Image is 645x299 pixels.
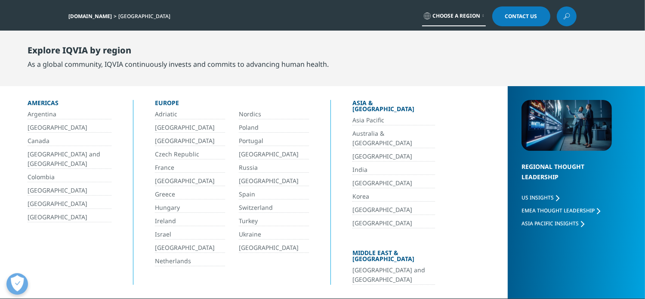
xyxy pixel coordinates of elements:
[28,59,329,69] div: As a global community, IQVIA continuously invests and commits to advancing human health.
[28,45,329,59] div: Explore IQVIA by region
[155,176,225,186] a: [GEOGRAPHIC_DATA]
[28,123,111,133] a: [GEOGRAPHIC_DATA]
[239,149,309,159] a: [GEOGRAPHIC_DATA]
[239,123,309,133] a: Poland
[352,115,435,125] a: Asia Pacific
[352,129,435,148] a: Australia & [GEOGRAPHIC_DATA]
[155,149,225,159] a: Czech Republic
[239,176,309,186] a: [GEOGRAPHIC_DATA]
[239,109,309,119] a: Nordics
[28,186,111,196] a: [GEOGRAPHIC_DATA]
[155,243,225,253] a: [GEOGRAPHIC_DATA]
[28,109,111,119] a: Argentina
[352,178,435,188] a: [GEOGRAPHIC_DATA]
[522,162,612,193] div: Regional Thought Leadership
[141,30,577,71] nav: Primary
[433,12,481,19] span: Choose a Region
[522,207,595,214] span: EMEA Thought Leadership
[352,205,435,215] a: [GEOGRAPHIC_DATA]
[352,165,435,175] a: India
[492,6,550,26] a: Contact Us
[505,14,537,19] span: Contact Us
[155,190,225,199] a: Greece
[239,216,309,226] a: Turkey
[28,172,111,182] a: Colombia
[352,265,435,285] a: [GEOGRAPHIC_DATA] and [GEOGRAPHIC_DATA]
[28,149,111,169] a: [GEOGRAPHIC_DATA] and [GEOGRAPHIC_DATA]
[239,190,309,199] a: Spain
[155,203,225,213] a: Hungary
[522,207,600,214] a: EMEA Thought Leadership
[239,243,309,253] a: [GEOGRAPHIC_DATA]
[522,194,559,201] a: US Insights
[155,216,225,226] a: Ireland
[522,100,612,151] img: 2093_analyzing-data-using-big-screen-display-and-laptop.png
[352,100,435,115] div: Asia & [GEOGRAPHIC_DATA]
[352,192,435,202] a: Korea
[155,100,309,109] div: Europe
[522,220,584,227] a: Asia Pacific Insights
[522,220,579,227] span: Asia Pacific Insights
[155,109,225,119] a: Adriatic
[352,152,435,162] a: [GEOGRAPHIC_DATA]
[522,194,554,201] span: US Insights
[352,250,435,265] div: Middle East & [GEOGRAPHIC_DATA]
[239,163,309,173] a: Russia
[119,13,174,20] div: [GEOGRAPHIC_DATA]
[28,212,111,222] a: [GEOGRAPHIC_DATA]
[352,218,435,228] a: [GEOGRAPHIC_DATA]
[155,163,225,173] a: France
[28,136,111,146] a: Canada
[69,12,112,20] a: [DOMAIN_NAME]
[28,100,111,109] div: Americas
[6,273,28,295] button: Open Preferences
[239,230,309,240] a: Ukraine
[155,123,225,133] a: [GEOGRAPHIC_DATA]
[239,203,309,213] a: Switzerland
[155,230,225,240] a: Israel
[155,256,225,266] a: Netherlands
[155,136,225,146] a: [GEOGRAPHIC_DATA]
[239,136,309,146] a: Portugal
[28,199,111,209] a: [GEOGRAPHIC_DATA]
